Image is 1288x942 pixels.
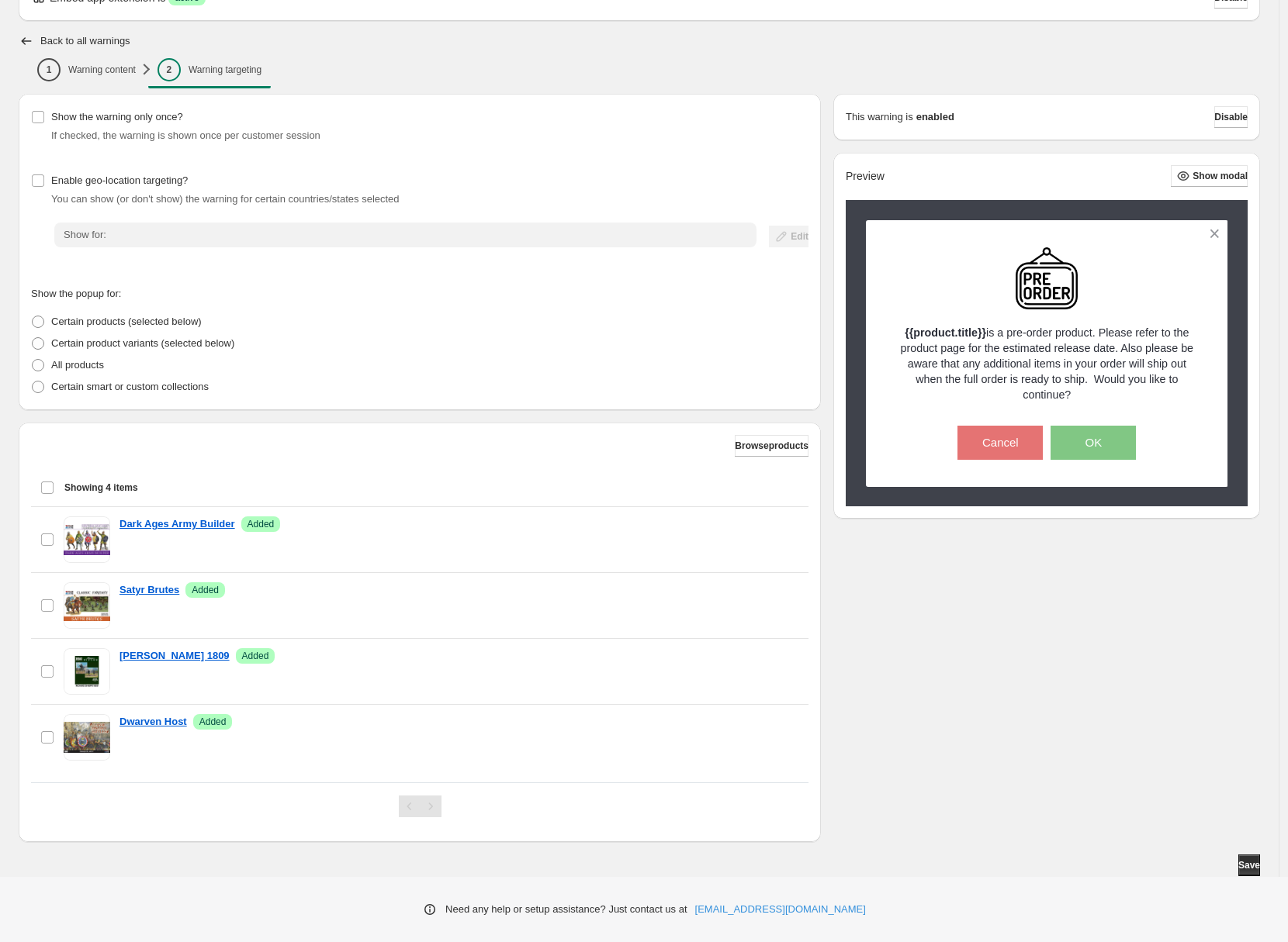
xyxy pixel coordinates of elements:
[846,109,913,125] p: This warning is
[846,170,885,183] h2: Preview
[51,337,234,349] span: Certain product variants (selected below)
[51,357,104,373] p: All products
[189,64,261,76] p: Warning targeting
[37,58,61,81] div: 1
[192,584,219,596] span: Added
[1214,106,1248,128] button: Disable
[68,64,136,76] p: Warning content
[119,582,179,598] a: Satyr Brutes
[242,650,269,662] span: Added
[51,379,209,395] p: Certain smart or custom collections
[1193,170,1248,182] span: Show modal
[1051,426,1136,460] button: OK
[1214,111,1248,123] span: Disable
[905,326,986,339] strong: {{product.title}}
[51,111,183,122] span: Show the warning only once?
[199,716,227,728] span: Added
[735,435,808,457] button: Browseproducts
[64,229,106,240] span: Show for:
[51,193,400,205] span: You can show (or don't show) the warning for certain countries/states selected
[893,325,1201,402] p: is a pre-order product. Please refer to the product page for the estimated release date. Also ple...
[40,35,130,47] h2: Back to all warnings
[399,795,441,817] nav: Pagination
[695,902,866,917] a: [EMAIL_ADDRESS][DOMAIN_NAME]
[119,714,187,730] a: Dwarven Host
[158,58,181,81] div: 2
[735,440,808,452] span: Browse products
[51,174,188,186] span: Enable geo-location targeting?
[248,518,275,530] span: Added
[916,109,954,125] strong: enabled
[119,516,235,532] a: Dark Ages Army Builder
[1238,854,1260,876] button: Save
[1238,859,1260,871] span: Save
[119,648,230,664] a: [PERSON_NAME] 1809
[957,426,1043,460] button: Cancel
[51,129,320,141] span: If checked, the warning is shown once per customer session
[31,288,121,299] span: Show the popup for:
[51,316,202,327] span: Certain products (selected below)
[1171,165,1248,187] button: Show modal
[64,481,138,494] span: Showing 4 items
